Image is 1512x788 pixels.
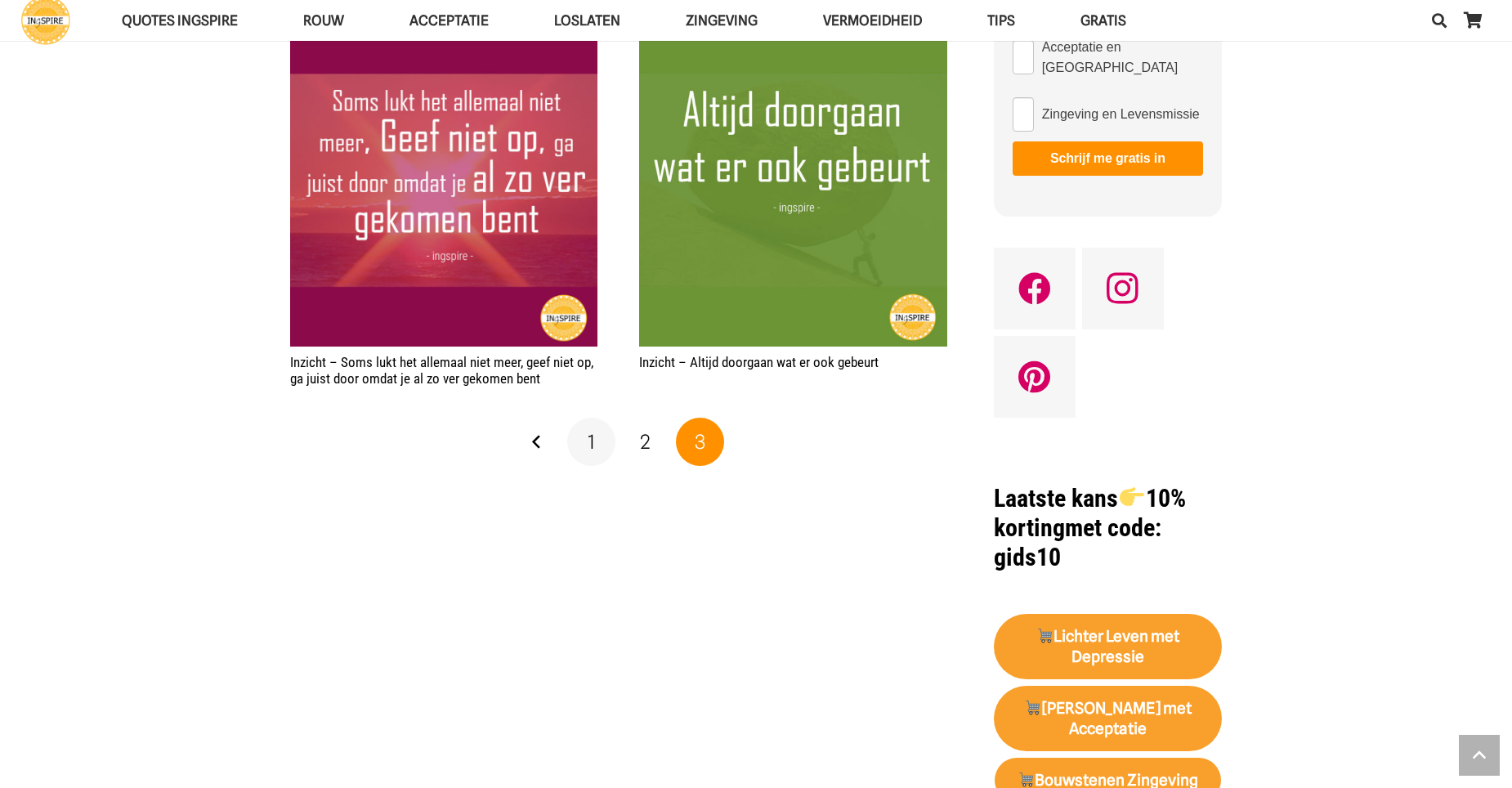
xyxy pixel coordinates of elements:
span: 1 [588,430,595,454]
a: Pagina 1 [567,418,616,467]
span: 3 [695,430,705,454]
strong: Laatste kans 10% korting [994,484,1186,542]
span: TIPS [987,12,1015,29]
span: VERMOEIDHEID [823,12,922,29]
a: Terug naar top [1459,735,1500,776]
span: GRATIS [1080,12,1126,29]
strong: [PERSON_NAME] met Acceptatie [1024,699,1192,738]
span: 2 [640,430,651,454]
input: Zingeving en Levensmissie [1013,97,1034,132]
input: Acceptatie en [GEOGRAPHIC_DATA] [1013,40,1034,74]
img: 🛒 [1037,628,1053,643]
strong: Lichter Leven met Depressie [1036,627,1179,666]
span: Pagina 3 [676,418,725,467]
a: Inzicht – Soms lukt het allemaal niet meer, geef niet op, ga juist door omdat je al zo ver gekome... [290,39,597,347]
h1: met code: gids10 [994,484,1222,572]
img: Spreuk: Soms lukt het allemaal niet meer, geef niet op, ga juist door omdat je al zo ver gekomen ... [290,39,597,347]
span: Acceptatie en [GEOGRAPHIC_DATA] [1042,37,1203,78]
span: Acceptatie [409,12,489,29]
img: 🛒 [1025,700,1040,715]
img: Uitspraak ingspire - Altijd doorgaan wat er ook gebeurt [639,39,946,347]
img: 🛒 [1018,772,1034,787]
span: Loslaten [554,12,620,29]
img: 👉 [1120,485,1144,509]
a: Pinterest [994,336,1076,418]
a: Facebook [994,248,1076,329]
a: 🛒[PERSON_NAME] met Acceptatie [994,686,1222,751]
a: 🛒Lichter Leven met Depressie [994,614,1222,679]
a: Inzicht – Altijd doorgaan wat er ook gebeurt [639,354,879,370]
button: Schrijf me gratis in [1013,141,1203,176]
span: Zingeving [686,12,758,29]
span: Zingeving en Levensmissie [1042,104,1200,124]
a: Instagram [1082,248,1164,329]
a: Pagina 2 [621,418,670,467]
span: ROUW [303,12,344,29]
span: QUOTES INGSPIRE [122,12,238,29]
a: Inzicht – Soms lukt het allemaal niet meer, geef niet op, ga juist door omdat je al zo ver gekome... [290,354,593,387]
a: Inzicht – Altijd doorgaan wat er ook gebeurt [639,39,946,347]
